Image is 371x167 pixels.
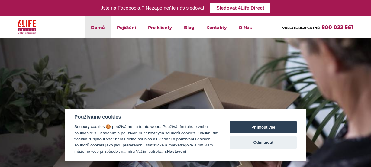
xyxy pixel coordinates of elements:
button: Odmítnout [230,136,297,149]
div: Používáme cookies [74,114,218,120]
div: Soubory cookies 🍪 používáme na tomto webu. Používáním tohoto webu souhlasíte s ukládáním a použív... [74,124,218,155]
button: Přijmout vše [230,121,297,133]
a: Kontakty [200,16,233,38]
button: Nastavení [167,149,186,154]
a: 800 022 561 [321,24,353,30]
span: VOLEJTE BEZPLATNĚ: [282,26,320,30]
a: Blog [178,16,200,38]
a: Sledovat 4Life Direct [210,3,270,13]
a: Domů [85,16,111,38]
div: Jste na Facebooku? Nezapomeňte nás sledovat! [101,4,205,13]
img: 4Life Direct Česká republika logo [18,19,36,36]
